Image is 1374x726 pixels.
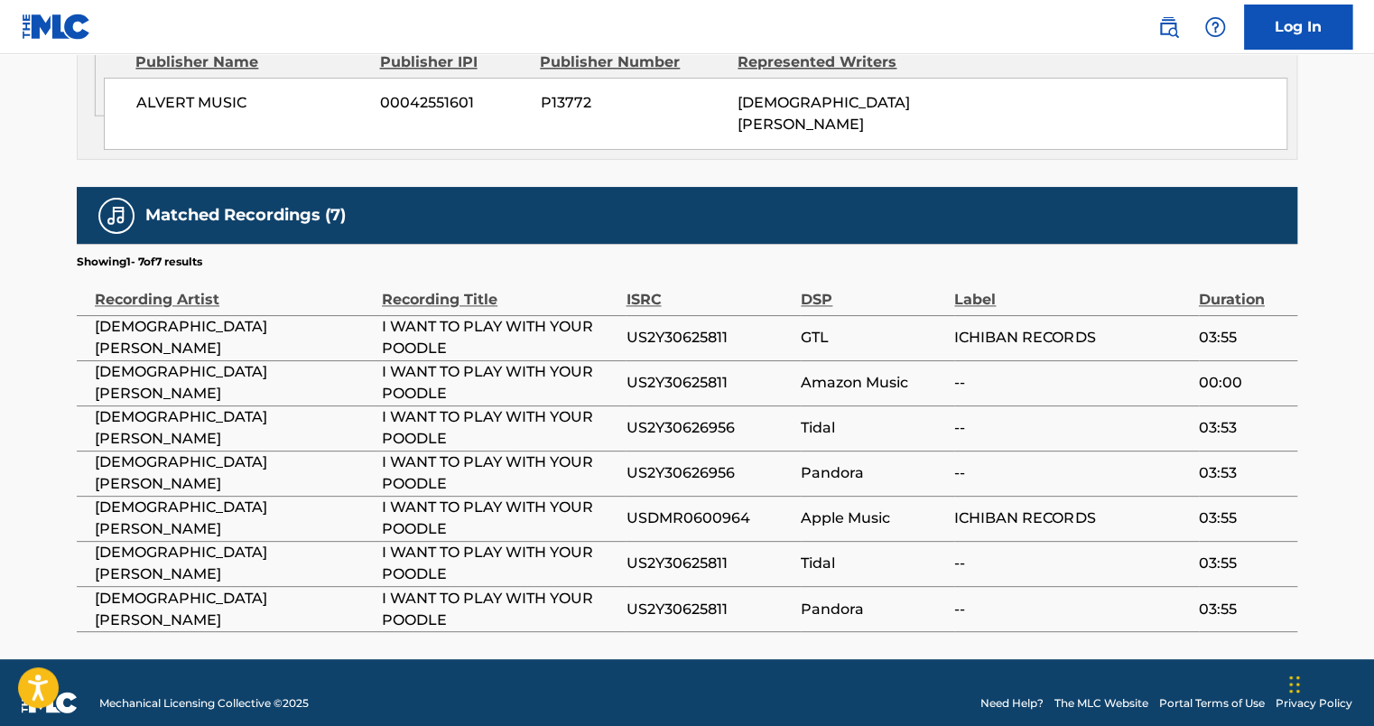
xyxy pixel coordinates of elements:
[22,692,78,713] img: logo
[1199,598,1288,619] span: 03:55
[1284,639,1374,726] iframe: Chat Widget
[95,542,373,585] span: [DEMOGRAPHIC_DATA][PERSON_NAME]
[801,372,945,394] span: Amazon Music
[626,327,792,349] span: US2Y30625811
[1159,694,1265,711] a: Portal Terms of Use
[1150,9,1186,45] a: Public Search
[954,507,1189,529] span: ICHIBAN RECORDS
[22,14,91,40] img: MLC Logo
[382,361,617,405] span: I WANT TO PLAY WITH YOUR POODLE
[801,270,945,311] div: DSP
[626,598,792,619] span: US2Y30625811
[540,51,724,73] div: Publisher Number
[382,270,617,311] div: Recording Title
[954,462,1189,484] span: --
[540,92,724,114] span: P13772
[95,451,373,495] span: [DEMOGRAPHIC_DATA][PERSON_NAME]
[135,51,366,73] div: Publisher Name
[1244,5,1352,50] a: Log In
[801,462,945,484] span: Pandora
[954,417,1189,439] span: --
[95,270,373,311] div: Recording Artist
[626,270,792,311] div: ISRC
[1276,694,1352,711] a: Privacy Policy
[801,327,945,349] span: GTL
[801,417,945,439] span: Tidal
[382,587,617,630] span: I WANT TO PLAY WITH YOUR POODLE
[145,205,346,226] h5: Matched Recordings (7)
[379,51,526,73] div: Publisher IPI
[801,598,945,619] span: Pandora
[77,254,202,270] p: Showing 1 - 7 of 7 results
[954,598,1189,619] span: --
[738,51,922,73] div: Represented Writers
[954,553,1189,574] span: --
[95,316,373,359] span: [DEMOGRAPHIC_DATA][PERSON_NAME]
[954,327,1189,349] span: ICHIBAN RECORDS
[95,361,373,405] span: [DEMOGRAPHIC_DATA][PERSON_NAME]
[382,497,617,540] span: I WANT TO PLAY WITH YOUR POODLE
[626,462,792,484] span: US2Y30626956
[954,270,1189,311] div: Label
[801,507,945,529] span: Apple Music
[801,553,945,574] span: Tidal
[1197,9,1233,45] div: Help
[1199,553,1288,574] span: 03:55
[1157,16,1179,38] img: search
[99,694,309,711] span: Mechanical Licensing Collective © 2025
[980,694,1044,711] a: Need Help?
[95,497,373,540] span: [DEMOGRAPHIC_DATA][PERSON_NAME]
[738,94,910,133] span: [DEMOGRAPHIC_DATA][PERSON_NAME]
[1204,16,1226,38] img: help
[1199,327,1288,349] span: 03:55
[382,406,617,450] span: I WANT TO PLAY WITH YOUR POODLE
[1199,372,1288,394] span: 00:00
[1054,694,1148,711] a: The MLC Website
[106,205,127,227] img: Matched Recordings
[382,542,617,585] span: I WANT TO PLAY WITH YOUR POODLE
[382,316,617,359] span: I WANT TO PLAY WITH YOUR POODLE
[382,451,617,495] span: I WANT TO PLAY WITH YOUR POODLE
[95,587,373,630] span: [DEMOGRAPHIC_DATA][PERSON_NAME]
[626,507,792,529] span: USDMR0600964
[380,92,526,114] span: 00042551601
[1199,417,1288,439] span: 03:53
[626,417,792,439] span: US2Y30626956
[136,92,367,114] span: ALVERT MUSIC
[626,553,792,574] span: US2Y30625811
[1199,507,1288,529] span: 03:55
[1289,657,1300,712] div: Drag
[95,406,373,450] span: [DEMOGRAPHIC_DATA][PERSON_NAME]
[954,372,1189,394] span: --
[1199,270,1288,311] div: Duration
[1199,462,1288,484] span: 03:53
[626,372,792,394] span: US2Y30625811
